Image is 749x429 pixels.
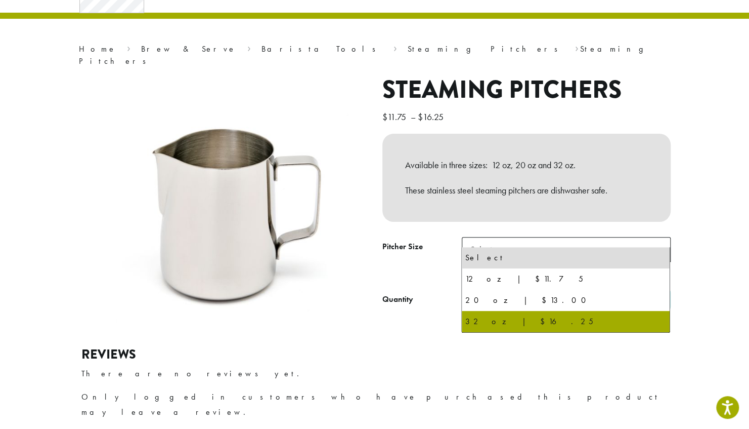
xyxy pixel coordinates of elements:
[462,237,671,262] span: Select
[382,240,462,254] label: Pitcher Size
[575,40,579,55] span: ›
[79,44,116,54] a: Home
[382,111,409,123] bdi: 11.75
[141,44,236,54] a: Brew & Serve
[405,157,648,174] p: Available in three sizes: 12 oz, 20 oz and 32 oz.
[465,293,667,308] div: 20 oz | $13.00
[261,44,382,54] a: Barista Tools
[411,111,416,123] span: –
[393,40,396,55] span: ›
[81,366,668,381] p: There are no reviews yet.
[81,389,668,420] p: Only logged in customers who have purchased this product may leave a review.
[466,240,502,259] span: Select
[462,247,670,268] li: Select
[81,347,668,362] h2: Reviews
[382,111,387,123] span: $
[382,75,671,105] h1: Steaming Pitchers
[79,43,671,67] nav: Breadcrumb
[465,271,667,287] div: 12 oz | $11.75
[127,40,130,55] span: ›
[382,293,413,305] div: Quantity
[247,40,251,55] span: ›
[465,314,667,329] div: 32 oz | $16.25
[405,182,648,199] p: These stainless steel steaming pitchers are dishwasher safe.
[418,111,423,123] span: $
[408,44,564,54] a: Steaming Pitchers
[418,111,446,123] bdi: 16.25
